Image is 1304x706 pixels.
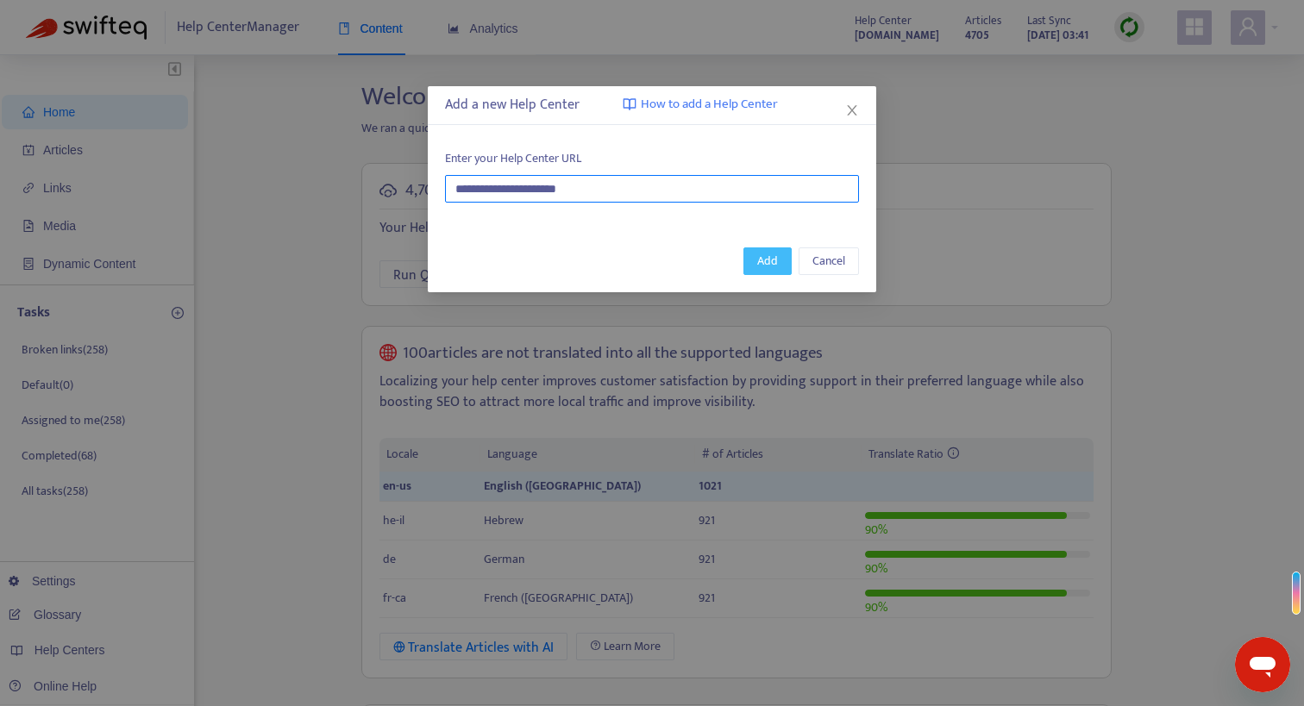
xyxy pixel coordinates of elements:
[743,247,792,275] button: Add
[843,101,862,120] button: Close
[623,95,778,115] a: How to add a Help Center
[623,97,636,111] img: image-link
[757,252,778,271] span: Add
[641,95,778,115] span: How to add a Help Center
[799,247,859,275] button: Cancel
[1235,637,1290,692] iframe: Button to launch messaging window
[812,252,845,271] span: Cancel
[445,95,859,116] div: Add a new Help Center
[845,103,859,117] span: close
[445,149,859,168] span: Enter your Help Center URL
